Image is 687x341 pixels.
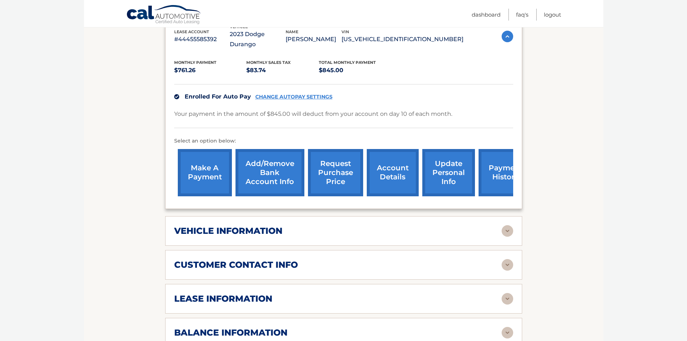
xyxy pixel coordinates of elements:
p: 2023 Dodge Durango [230,29,286,49]
span: name [286,29,298,34]
a: update personal info [422,149,475,196]
span: Enrolled For Auto Pay [185,93,251,100]
a: FAQ's [516,9,528,21]
p: [US_VEHICLE_IDENTIFICATION_NUMBER] [342,34,463,44]
p: #44455585392 [174,34,230,44]
a: payment history [479,149,533,196]
p: Your payment in the amount of $845.00 will deduct from your account on day 10 of each month. [174,109,452,119]
span: lease account [174,29,209,34]
span: Total Monthly Payment [319,60,376,65]
img: check.svg [174,94,179,99]
img: accordion-active.svg [502,31,513,42]
span: vin [342,29,349,34]
h2: vehicle information [174,226,282,236]
p: $761.26 [174,65,247,75]
img: accordion-rest.svg [502,259,513,271]
a: request purchase price [308,149,363,196]
a: Add/Remove bank account info [235,149,304,196]
img: accordion-rest.svg [502,293,513,305]
p: Select an option below: [174,137,513,145]
a: Cal Automotive [126,5,202,26]
h2: customer contact info [174,259,298,270]
img: accordion-rest.svg [502,225,513,237]
p: [PERSON_NAME] [286,34,342,44]
a: Logout [544,9,561,21]
a: make a payment [178,149,232,196]
a: account details [367,149,419,196]
p: $845.00 [319,65,391,75]
h2: balance information [174,327,287,338]
a: CHANGE AUTOPAY SETTINGS [255,94,333,100]
span: Monthly sales Tax [246,60,291,65]
h2: lease information [174,293,272,304]
a: Dashboard [472,9,501,21]
span: Monthly Payment [174,60,216,65]
p: $83.74 [246,65,319,75]
img: accordion-rest.svg [502,327,513,338]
